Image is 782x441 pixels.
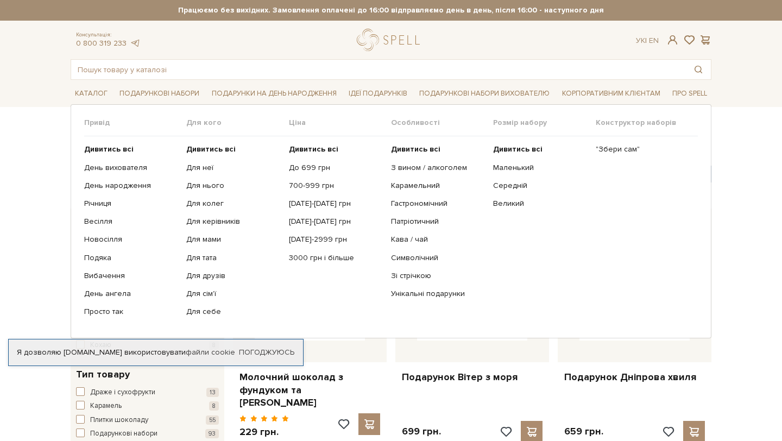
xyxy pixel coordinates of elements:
a: [DATE]-2999 грн [289,235,383,244]
a: Подарунок Дніпрова хвиля [564,371,705,383]
a: [DATE]-[DATE] грн [289,199,383,209]
a: Корпоративним клієнтам [558,84,665,103]
span: 93 [205,429,219,438]
a: День ангела [84,289,178,299]
a: Ідеї подарунків [344,85,412,102]
a: 3000 грн і більше [289,253,383,263]
b: Дивитись всі [186,144,236,154]
a: З вином / алкоголем [391,163,485,173]
div: Ук [636,36,659,46]
a: Для неї [186,163,280,173]
div: Каталог [71,104,711,338]
div: Я дозволяю [DOMAIN_NAME] використовувати [9,348,303,357]
a: telegram [129,39,140,48]
span: Плитки шоколаду [90,415,148,426]
button: Подарункові набори 93 [76,429,219,439]
a: Молочний шоколад з фундуком та [PERSON_NAME] [239,371,380,409]
a: Подарункові набори [115,85,204,102]
span: Розмір набору [493,118,595,128]
p: 699 грн. [402,425,441,438]
span: 8 [209,401,219,411]
a: [DATE]-[DATE] грн [289,217,383,226]
a: Для керівників [186,217,280,226]
span: Драже і сухофрукти [90,387,155,398]
a: Для себе [186,307,280,317]
span: Привід [84,118,186,128]
a: Патріотичний [391,217,485,226]
a: До 699 грн [289,163,383,173]
a: logo [357,29,425,51]
a: Зі стрічкою [391,271,485,281]
a: Карамельний [391,181,485,191]
span: | [645,36,647,45]
a: Дивитись всі [186,144,280,154]
a: "Збери сам" [596,144,690,154]
a: Гастрономічний [391,199,485,209]
a: День народження [84,181,178,191]
a: Весілля [84,217,178,226]
button: Плитки шоколаду 55 [76,415,219,426]
button: Карамель 8 [76,401,219,412]
span: 55 [206,415,219,425]
a: Подарункові набори вихователю [415,84,554,103]
button: Драже і сухофрукти 13 [76,387,219,398]
a: Для мами [186,235,280,244]
a: Про Spell [668,85,711,102]
a: Вибачення [84,271,178,281]
span: Тип товару [76,367,130,382]
span: Конструктор наборів [596,118,698,128]
a: Новосілля [84,235,178,244]
a: Дивитись всі [84,144,178,154]
a: Для тата [186,253,280,263]
b: Дивитись всі [493,144,543,154]
a: Середній [493,181,587,191]
a: Кава / чай [391,235,485,244]
b: Дивитись всі [289,144,338,154]
b: Дивитись всі [84,144,134,154]
p: 229 грн. [239,426,289,438]
span: Подарункові набори [90,429,157,439]
a: Унікальні подарунки [391,289,485,299]
a: Просто так [84,307,178,317]
span: 13 [206,388,219,397]
a: Для сім'ї [186,289,280,299]
a: Великий [493,199,587,209]
a: Символічний [391,253,485,263]
span: Карамель [90,401,122,412]
span: Ціна [289,118,391,128]
a: файли cookie [186,348,235,357]
span: Особливості [391,118,493,128]
a: Для нього [186,181,280,191]
a: En [649,36,659,45]
span: Консультація: [76,31,140,39]
a: 700-999 грн [289,181,383,191]
a: Дивитись всі [493,144,587,154]
a: Каталог [71,85,112,102]
a: Подяка [84,253,178,263]
a: Дивитись всі [289,144,383,154]
a: Для колег [186,199,280,209]
button: Пошук товару у каталозі [686,60,711,79]
a: Річниця [84,199,178,209]
b: Дивитись всі [391,144,440,154]
a: Для друзів [186,271,280,281]
a: 0 800 319 233 [76,39,127,48]
a: Дивитись всі [391,144,485,154]
span: Для кого [186,118,288,128]
p: 659 грн. [564,425,603,438]
a: Подарунок Вітер з моря [402,371,543,383]
a: День вихователя [84,163,178,173]
a: Погоджуюсь [239,348,294,357]
a: Маленький [493,163,587,173]
a: Подарунки на День народження [207,85,341,102]
input: Пошук товару у каталозі [71,60,686,79]
strong: Працюємо без вихідних. Замовлення оплачені до 16:00 відправляємо день в день, після 16:00 - насту... [71,5,711,15]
